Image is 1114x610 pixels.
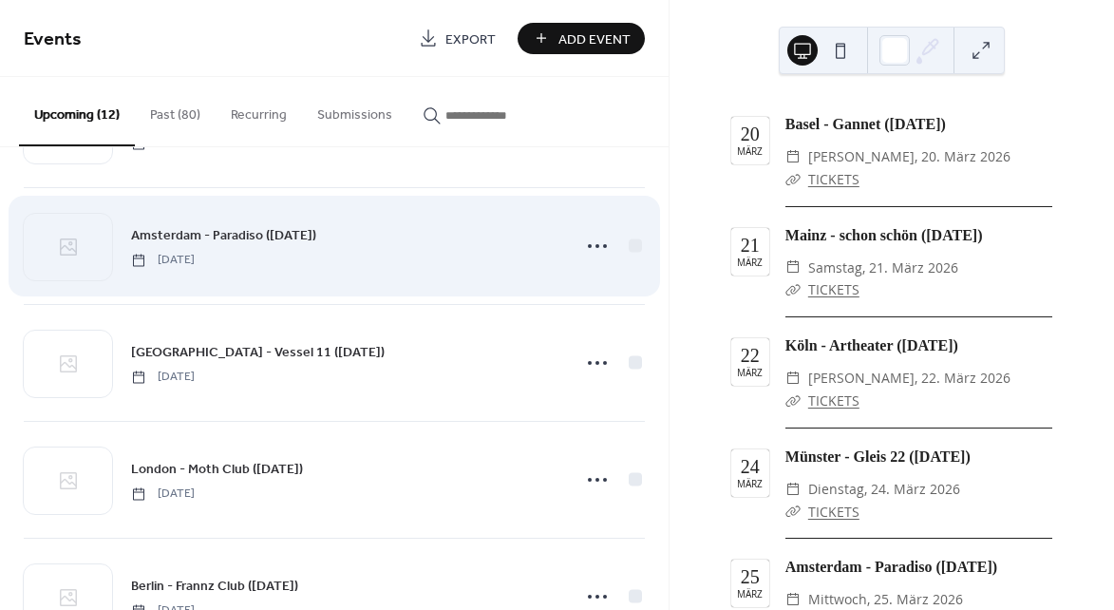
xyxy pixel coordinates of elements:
[24,21,82,58] span: Events
[131,224,316,246] a: Amsterdam - Paradiso ([DATE])
[808,280,859,298] a: TICKETS
[737,369,763,378] div: März
[131,460,303,480] span: London - Moth Club ([DATE])
[785,278,801,301] div: ​
[808,145,1010,168] span: [PERSON_NAME], 20. März 2026
[808,257,958,279] span: Samstag, 21. März 2026
[785,501,801,524] div: ​
[131,343,385,363] span: [GEOGRAPHIC_DATA] - Vessel 11 ([DATE])
[737,480,763,489] div: März
[131,226,316,246] span: Amsterdam - Paradiso ([DATE])
[131,252,195,269] span: [DATE]
[741,346,760,365] div: 22
[785,367,801,390] div: ​
[785,478,801,501] div: ​
[785,257,801,279] div: ​
[741,567,760,586] div: 25
[741,457,760,476] div: 24
[741,124,760,143] div: 20
[131,369,195,386] span: [DATE]
[19,77,135,146] button: Upcoming (12)
[131,458,303,480] a: London - Moth Club ([DATE])
[216,77,302,144] button: Recurring
[785,559,997,575] a: Amsterdam - Paradiso ([DATE])
[131,486,195,503] span: [DATE]
[131,577,298,597] span: Berlin - Frannz Club ([DATE])
[785,227,983,243] a: Mainz - schon schön ([DATE])
[785,145,801,168] div: ​
[808,391,859,410] a: TICKETS
[518,23,645,54] button: Add Event
[135,77,216,144] button: Past (80)
[131,575,298,597] a: Berlin - Frannz Club ([DATE])
[737,590,763,600] div: März
[741,236,760,255] div: 21
[558,29,631,49] span: Add Event
[785,116,946,132] a: Basel - Gannet ([DATE])
[785,448,971,465] a: Münster - Gleis 22 ([DATE])
[737,258,763,268] div: März
[785,337,958,353] a: Köln - Artheater ([DATE])
[808,503,859,521] a: TICKETS
[808,170,859,188] a: TICKETS
[131,341,385,363] a: [GEOGRAPHIC_DATA] - Vessel 11 ([DATE])
[808,367,1010,390] span: [PERSON_NAME], 22. März 2026
[785,168,801,191] div: ​
[808,478,960,501] span: Dienstag, 24. März 2026
[405,23,510,54] a: Export
[302,77,407,144] button: Submissions
[785,390,801,412] div: ​
[737,147,763,157] div: März
[445,29,496,49] span: Export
